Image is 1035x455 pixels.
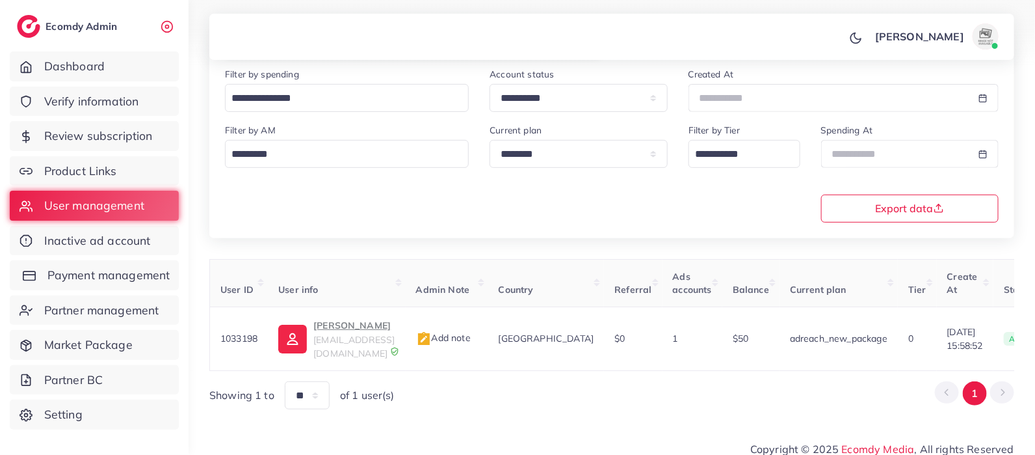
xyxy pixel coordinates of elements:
[10,296,179,325] a: Partner management
[44,302,159,319] span: Partner management
[44,128,153,145] span: Review subscription
[227,145,452,165] input: Search for option
[10,330,179,360] a: Market Package
[790,333,887,344] span: adreach_new_package
[614,284,651,296] span: Referral
[733,284,769,296] span: Balance
[225,68,299,81] label: Filter by spending
[220,284,254,296] span: User ID
[499,284,534,296] span: Country
[313,318,395,333] p: [PERSON_NAME]
[935,381,1014,406] ul: Pagination
[790,284,846,296] span: Current plan
[278,325,307,353] img: ic-user-info.36bf1079.svg
[10,87,179,117] a: Verify information
[44,93,139,110] span: Verify information
[868,23,1004,49] a: [PERSON_NAME]avatar
[10,51,179,81] a: Dashboard
[947,325,983,352] span: [DATE] 15:58:52
[390,347,399,356] img: 9CAL8B2pu8EFxCJHYAAAAldEVYdGRhdGU6Y3JlYXRlADIwMjItMTItMDlUMDQ6NTg6MzkrMDA6MDBXSlgLAAAAJXRFWHRkYXR...
[17,15,40,38] img: logo
[1004,284,1032,296] span: Status
[44,372,103,389] span: Partner BC
[673,333,678,344] span: 1
[821,195,999,223] button: Export data
[340,388,395,403] span: of 1 user(s)
[44,197,144,214] span: User management
[908,284,926,296] span: Tier
[10,260,179,290] a: Payment management
[225,140,469,168] div: Search for option
[220,333,257,344] span: 1033198
[10,121,179,151] a: Review subscription
[10,156,179,186] a: Product Links
[44,58,105,75] span: Dashboard
[17,15,120,38] a: logoEcomdy Admin
[313,334,395,359] span: [EMAIL_ADDRESS][DOMAIN_NAME]
[227,89,452,109] input: Search for option
[733,333,748,344] span: $50
[44,232,151,249] span: Inactive ad account
[499,333,594,344] span: [GEOGRAPHIC_DATA]
[875,29,964,44] p: [PERSON_NAME]
[44,406,83,423] span: Setting
[908,333,913,344] span: 0
[490,68,554,81] label: Account status
[614,333,625,344] span: $0
[688,124,740,137] label: Filter by Tier
[225,124,276,137] label: Filter by AM
[688,140,800,168] div: Search for option
[947,271,978,296] span: Create At
[44,163,117,180] span: Product Links
[673,271,712,296] span: Ads accounts
[821,124,873,137] label: Spending At
[10,365,179,395] a: Partner BC
[10,226,179,256] a: Inactive ad account
[690,145,783,165] input: Search for option
[688,68,734,81] label: Created At
[225,84,469,112] div: Search for option
[416,284,470,296] span: Admin Note
[278,318,395,360] a: [PERSON_NAME][EMAIL_ADDRESS][DOMAIN_NAME]
[47,267,170,284] span: Payment management
[416,332,471,344] span: Add note
[46,20,120,33] h2: Ecomdy Admin
[973,23,999,49] img: avatar
[490,124,542,137] label: Current plan
[416,331,432,347] img: admin_note.cdd0b510.svg
[209,388,274,403] span: Showing 1 to
[876,203,944,214] span: Export data
[963,381,987,406] button: Go to page 1
[44,337,133,353] span: Market Package
[278,284,318,296] span: User info
[10,400,179,430] a: Setting
[10,191,179,221] a: User management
